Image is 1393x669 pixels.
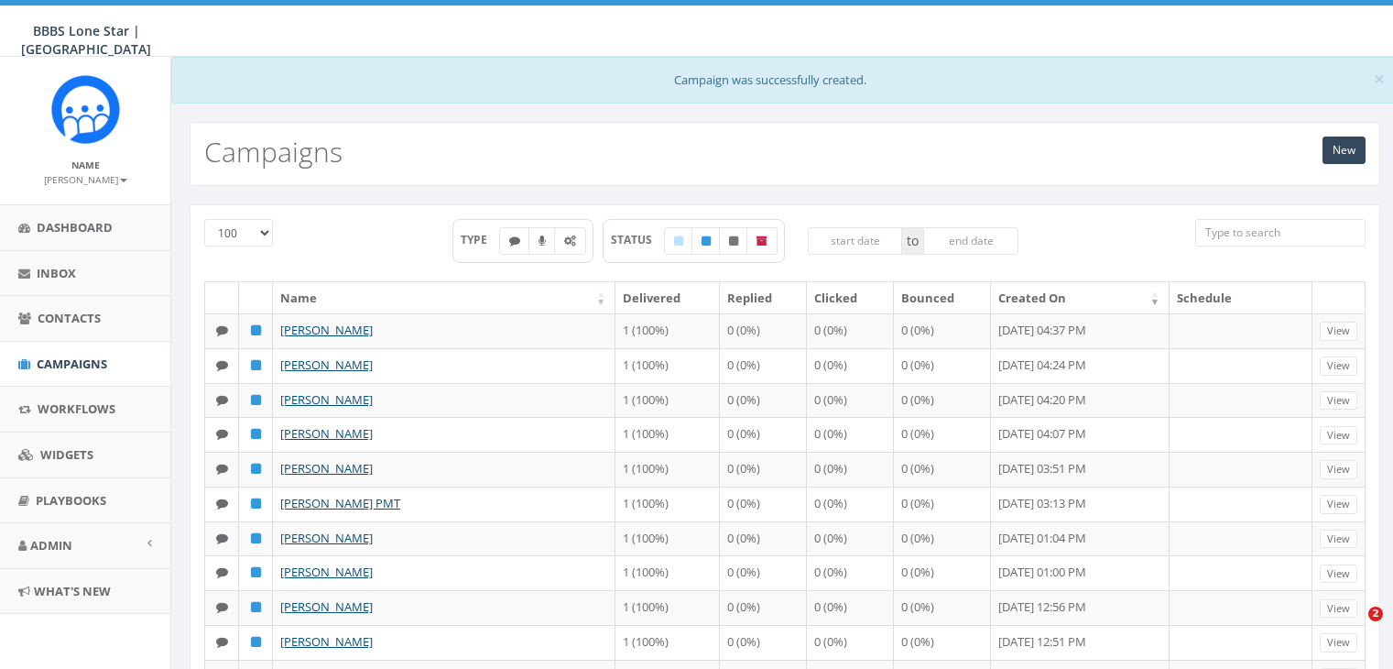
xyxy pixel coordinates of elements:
span: Inbox [37,265,76,281]
label: Unpublished [719,227,748,255]
th: Clicked [807,282,894,314]
td: 0 (0%) [807,417,894,452]
span: Dashboard [37,219,113,236]
i: Text SMS [216,463,228,475]
td: 0 (0%) [894,625,991,660]
td: 1 (100%) [615,555,719,590]
a: View [1320,322,1357,341]
td: 0 (0%) [807,348,894,383]
input: end date [923,227,1018,255]
td: 1 (100%) [615,487,719,521]
td: [DATE] 01:04 PM [991,521,1170,556]
th: Created On: activate to sort column ascending [991,282,1170,314]
a: [PERSON_NAME] [280,322,373,338]
td: 0 (0%) [894,417,991,452]
td: [DATE] 01:00 PM [991,555,1170,590]
label: Draft [664,227,693,255]
i: Draft [674,236,683,247]
i: Published [251,498,261,510]
small: [PERSON_NAME] [44,173,127,186]
i: Text SMS [216,394,228,406]
i: Text SMS [509,236,520,247]
span: Contacts [38,310,101,326]
td: 0 (0%) [807,383,894,418]
td: 0 (0%) [720,452,807,487]
h2: Campaigns [204,137,343,167]
td: [DATE] 12:51 PM [991,625,1170,660]
span: Widgets [40,446,93,463]
td: 0 (0%) [720,625,807,660]
a: View [1320,495,1357,514]
a: [PERSON_NAME] [280,356,373,373]
td: [DATE] 03:13 PM [991,487,1170,521]
span: 2 [1368,607,1383,621]
button: Close [1374,70,1385,89]
td: 0 (0%) [894,521,991,556]
i: Text SMS [216,566,228,578]
td: 0 (0%) [807,625,894,660]
a: [PERSON_NAME] [280,391,373,408]
th: Name: activate to sort column ascending [273,282,615,314]
td: [DATE] 04:20 PM [991,383,1170,418]
i: Published [251,463,261,475]
span: Workflows [38,400,115,417]
i: Unpublished [729,236,738,247]
span: to [902,227,923,255]
span: Campaigns [37,356,107,372]
td: 0 (0%) [894,590,991,625]
td: 0 (0%) [894,383,991,418]
td: [DATE] 04:37 PM [991,313,1170,348]
small: Name [71,159,100,171]
td: [DATE] 04:07 PM [991,417,1170,452]
th: Schedule [1170,282,1312,314]
i: Published [251,394,261,406]
a: [PERSON_NAME] [44,170,127,187]
img: Rally_Corp_Icon.png [51,75,120,144]
th: Delivered [615,282,719,314]
label: Published [691,227,721,255]
td: 0 (0%) [807,590,894,625]
span: BBBS Lone Star | [GEOGRAPHIC_DATA] [21,22,151,58]
td: 0 (0%) [720,590,807,625]
i: Automated Message [564,236,576,247]
a: New [1322,137,1366,164]
th: Bounced [894,282,991,314]
i: Published [251,359,261,371]
td: 1 (100%) [615,452,719,487]
td: 0 (0%) [720,348,807,383]
a: [PERSON_NAME] [280,598,373,615]
i: Text SMS [216,498,228,510]
span: TYPE [461,232,500,247]
td: 0 (0%) [807,313,894,348]
td: 0 (0%) [807,555,894,590]
td: 1 (100%) [615,348,719,383]
span: Admin [30,537,72,554]
label: Archived [746,227,778,255]
i: Text SMS [216,359,228,371]
i: Published [251,636,261,648]
td: [DATE] 12:56 PM [991,590,1170,625]
label: Automated Message [554,227,586,255]
i: Text SMS [216,601,228,613]
td: 0 (0%) [720,521,807,556]
a: View [1320,460,1357,479]
i: Text SMS [216,532,228,544]
td: 0 (0%) [720,417,807,452]
td: [DATE] 03:51 PM [991,452,1170,487]
td: 0 (0%) [807,487,894,521]
td: 0 (0%) [720,383,807,418]
td: 0 (0%) [894,555,991,590]
i: Published [251,601,261,613]
span: Playbooks [36,492,106,509]
a: [PERSON_NAME] [280,564,373,580]
a: [PERSON_NAME] [280,530,373,546]
label: Ringless Voice Mail [528,227,556,255]
a: View [1320,633,1357,653]
input: Type to search [1195,219,1366,247]
a: View [1320,530,1357,549]
td: 0 (0%) [894,487,991,521]
td: 1 (100%) [615,521,719,556]
td: 0 (0%) [720,555,807,590]
a: View [1320,426,1357,445]
span: × [1374,66,1385,92]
